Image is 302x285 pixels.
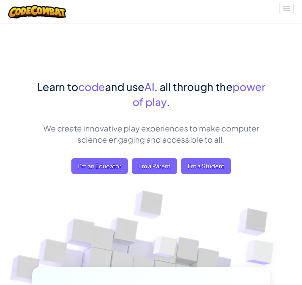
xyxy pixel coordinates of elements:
a: I'm an Educator [71,158,128,174]
span: code [78,80,105,93]
span: , all through the [154,80,233,93]
img: CodeCombat logo [8,5,66,18]
img: Overlap cubes [140,222,191,275]
span: Learn to [37,80,78,93]
span: . [167,95,170,108]
span: AI [144,80,154,93]
button: I'm a Student [181,158,231,174]
a: I'm a Parent [132,158,177,174]
img: Overlap cubes [232,223,294,283]
p: We create innovative play experiences to make computer science engaging and accessible to all. [32,123,270,145]
span: and use [105,80,144,93]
